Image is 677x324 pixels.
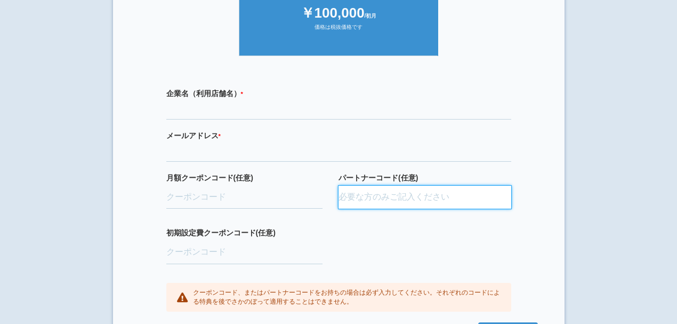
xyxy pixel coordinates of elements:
[338,172,511,183] label: パートナーコード(任意)
[166,130,511,141] label: メールアドレス
[166,241,323,264] input: クーポンコード
[166,186,323,209] input: クーポンコード
[166,172,323,183] label: 月額クーポンコード(任意)
[193,288,501,306] p: クーポンコード、またはパートナーコードをお持ちの場合は必ず入力してください。それぞれのコードによる特典を後でさかのぼって適用することはできません。
[338,186,511,209] input: 必要な方のみご記入ください
[166,88,511,99] label: 企業名（利用店舗名）
[250,3,427,23] div: ￥100,000
[365,13,377,19] span: /初月
[250,23,427,39] div: 価格は税抜価格です
[166,227,323,238] label: 初期設定費クーポンコード(任意)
